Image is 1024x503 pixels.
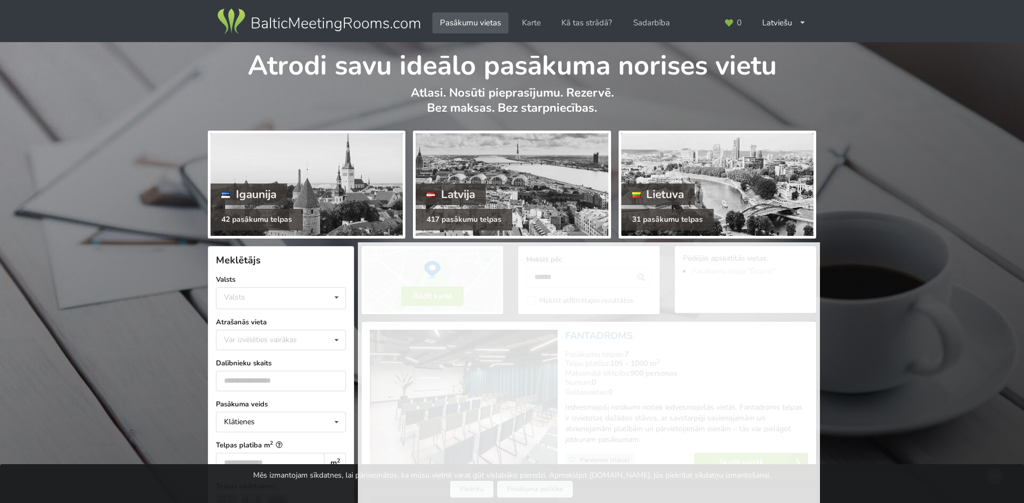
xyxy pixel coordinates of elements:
[416,209,512,230] div: 417 pasākumu telpas
[554,12,620,33] a: Kā tas strādā?
[215,6,422,37] img: Baltic Meeting Rooms
[216,440,346,451] label: Telpas platība m
[619,131,816,239] a: Lietuva 31 pasākumu telpas
[416,183,486,205] div: Latvija
[216,358,346,369] label: Dalībnieku skaits
[270,439,273,446] sup: 2
[626,12,677,33] a: Sadarbība
[324,453,346,473] div: m
[621,209,714,230] div: 31 pasākumu telpas
[211,209,303,230] div: 42 pasākumu telpas
[413,131,611,239] a: Latvija 417 pasākumu telpas
[755,12,813,33] div: Latviešu
[216,254,261,267] span: Meklētājs
[737,19,742,27] span: 0
[216,274,346,285] label: Valsts
[211,183,287,205] div: Igaunija
[216,399,346,410] label: Pasākuma veids
[216,317,346,328] label: Atrašanās vieta
[208,85,816,127] p: Atlasi. Nosūti pieprasījumu. Rezervē. Bez maksas. Bez starpniecības.
[221,334,321,346] div: Var izvēlēties vairākas
[208,42,816,83] h1: Atrodi savu ideālo pasākuma norises vietu
[432,12,508,33] a: Pasākumu vietas
[224,418,255,426] div: Klātienes
[208,131,405,239] a: Igaunija 42 pasākumu telpas
[224,293,245,302] div: Valsts
[514,12,548,33] a: Karte
[337,457,340,465] sup: 2
[621,183,695,205] div: Lietuva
